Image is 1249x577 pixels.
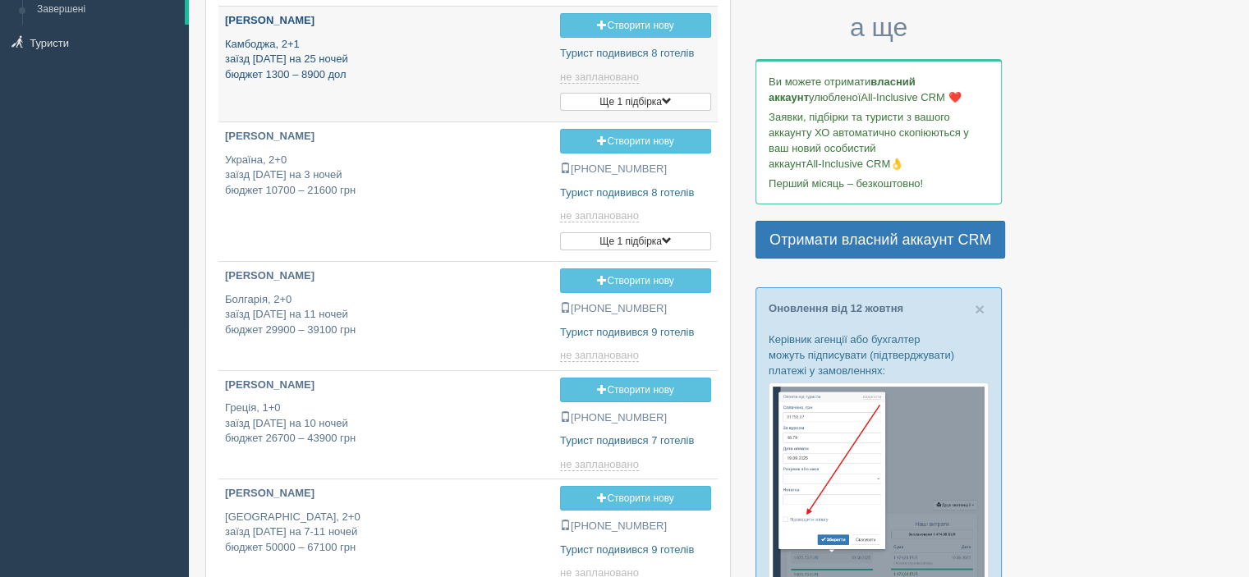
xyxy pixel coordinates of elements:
[560,486,711,511] a: Створити нову
[225,292,547,338] p: Болгарія, 2+0 заїзд [DATE] на 11 ночей бюджет 29900 – 39100 грн
[218,262,553,345] a: [PERSON_NAME] Болгарія, 2+0заїзд [DATE] на 11 ночейбюджет 29900 – 39100 грн
[560,209,639,222] span: не заплановано
[560,543,711,558] p: Турист подивився 9 готелів
[975,300,985,318] span: ×
[560,71,642,84] a: не заплановано
[225,268,547,284] p: [PERSON_NAME]
[975,300,985,318] button: Close
[225,13,547,29] p: [PERSON_NAME]
[560,93,711,111] button: Ще 1 підбірка
[560,458,639,471] span: не заплановано
[806,158,904,170] span: All-Inclusive CRM👌
[560,349,639,362] span: не заплановано
[755,13,1002,42] h3: а ще
[218,371,553,454] a: [PERSON_NAME] Греція, 1+0заїзд [DATE] на 10 ночейбюджет 26700 – 43900 грн
[560,349,642,362] a: не заплановано
[225,486,547,501] p: [PERSON_NAME]
[560,162,711,177] p: [PHONE_NUMBER]
[560,209,642,222] a: не заплановано
[560,325,711,341] p: Турист подивився 9 готелів
[225,153,547,199] p: Україна, 2+0 заїзд [DATE] на 3 ночей бюджет 10700 – 21600 грн
[560,519,711,534] p: [PHONE_NUMBER]
[225,37,547,83] p: Камбоджа, 2+1 заїзд [DATE] на 25 ночей бюджет 1300 – 8900 дол
[225,510,547,556] p: [GEOGRAPHIC_DATA], 2+0 заїзд [DATE] на 7-11 ночей бюджет 50000 – 67100 грн
[560,458,642,471] a: не заплановано
[769,74,989,105] p: Ви можете отримати улюбленої
[755,221,1005,259] a: Отримати власний аккаунт CRM
[560,410,711,426] p: [PHONE_NUMBER]
[218,479,553,562] a: [PERSON_NAME] [GEOGRAPHIC_DATA], 2+0заїзд [DATE] на 7-11 ночейбюджет 50000 – 67100 грн
[769,302,903,314] a: Оновлення від 12 жовтня
[560,378,711,402] a: Створити нову
[225,401,547,446] p: Греція, 1+0 заїзд [DATE] на 10 ночей бюджет 26700 – 43900 грн
[560,71,639,84] span: не заплановано
[769,109,989,172] p: Заявки, підбірки та туристи з вашого аккаунту ХО автоматично скопіюються у ваш новий особистий ак...
[225,129,547,144] p: [PERSON_NAME]
[560,185,711,201] p: Турист подивився 8 готелів
[560,46,711,62] p: Турист подивився 8 готелів
[769,332,989,378] p: Керівник агенції або бухгалтер можуть підписувати (підтверджувати) платежі у замовленнях:
[769,176,989,191] p: Перший місяць – безкоштовно!
[560,232,711,250] button: Ще 1 підбірка
[560,268,711,293] a: Створити нову
[218,7,553,96] a: [PERSON_NAME] Камбоджа, 2+1заїзд [DATE] на 25 ночейбюджет 1300 – 8900 дол
[225,378,547,393] p: [PERSON_NAME]
[560,13,711,38] a: Створити нову
[861,91,961,103] span: All-Inclusive CRM ❤️
[560,433,711,449] p: Турист подивився 7 готелів
[769,76,916,103] b: власний аккаунт
[218,122,553,235] a: [PERSON_NAME] Україна, 2+0заїзд [DATE] на 3 ночейбюджет 10700 – 21600 грн
[560,129,711,153] a: Створити нову
[560,301,711,317] p: [PHONE_NUMBER]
